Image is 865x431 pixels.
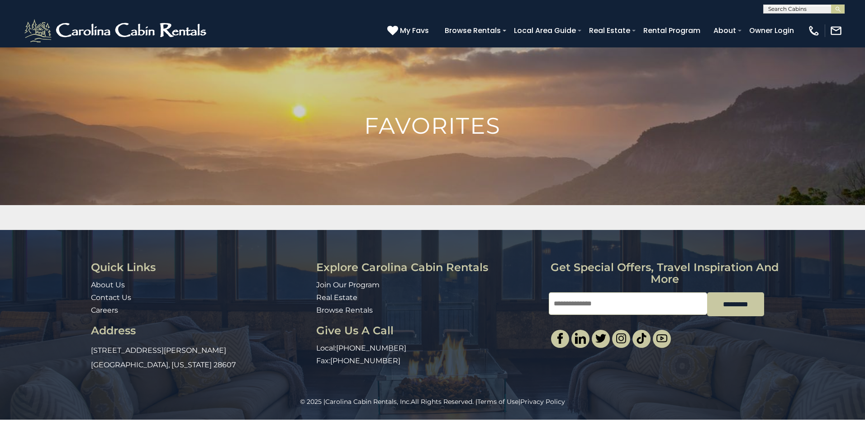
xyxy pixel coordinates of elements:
[830,24,842,37] img: mail-regular-white.png
[300,398,411,406] span: © 2025 |
[520,398,565,406] a: Privacy Policy
[336,344,406,352] a: [PHONE_NUMBER]
[91,306,118,314] a: Careers
[509,23,580,38] a: Local Area Guide
[477,398,518,406] a: Terms of Use
[575,333,586,344] img: linkedin-single.svg
[639,23,705,38] a: Rental Program
[316,306,373,314] a: Browse Rentals
[616,333,627,344] img: instagram-single.svg
[745,23,798,38] a: Owner Login
[91,343,309,372] p: [STREET_ADDRESS][PERSON_NAME] [GEOGRAPHIC_DATA], [US_STATE] 28607
[316,293,357,302] a: Real Estate
[555,333,566,344] img: facebook-single.svg
[585,23,635,38] a: Real Estate
[440,23,505,38] a: Browse Rentals
[656,333,667,344] img: youtube-light.svg
[808,24,820,37] img: phone-regular-white.png
[325,398,411,406] a: Carolina Cabin Rentals, Inc.
[330,356,400,365] a: [PHONE_NUMBER]
[316,343,542,354] p: Local:
[91,293,131,302] a: Contact Us
[387,25,431,37] a: My Favs
[91,262,309,273] h3: Quick Links
[316,281,380,289] a: Join Our Program
[91,325,309,337] h3: Address
[316,325,542,337] h3: Give Us A Call
[595,333,606,344] img: twitter-single.svg
[23,17,210,44] img: White-1-2.png
[316,262,542,273] h3: Explore Carolina Cabin Rentals
[400,25,429,36] span: My Favs
[316,356,542,366] p: Fax:
[636,333,647,344] img: tiktok.svg
[549,262,781,286] h3: Get special offers, travel inspiration and more
[20,397,845,406] p: All Rights Reserved. | |
[709,23,741,38] a: About
[91,281,125,289] a: About Us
